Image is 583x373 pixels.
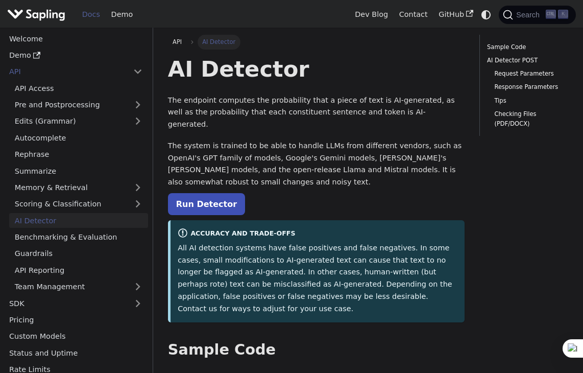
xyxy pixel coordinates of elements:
a: Guardrails [9,246,148,261]
p: The system is trained to be able to handle LLMs from different vendors, such as OpenAI's GPT fami... [168,140,465,189]
kbd: K [558,10,568,19]
a: Edits (Grammar) [9,114,148,129]
a: Custom Models [4,329,148,344]
a: Request Parameters [494,69,561,79]
nav: Breadcrumbs [168,35,465,49]
a: Docs [77,7,106,22]
a: AI Detector POST [487,56,565,65]
h1: AI Detector [168,55,465,83]
a: Sapling.ai [7,7,69,22]
a: Rephrase [9,147,148,162]
a: Tips [494,96,561,106]
a: Welcome [4,31,148,46]
a: Contact [394,7,433,22]
a: Autocomplete [9,130,148,145]
a: Benchmarking & Evaluation [9,230,148,245]
h2: Sample Code [168,341,465,359]
p: The endpoint computes the probability that a piece of text is AI-generated, as well as the probab... [168,95,465,131]
p: All AI detection systems have false positives and false negatives. In some cases, small modificat... [178,242,457,315]
a: Pre and Postprocessing [9,98,148,112]
span: Search [513,11,546,19]
div: Accuracy and Trade-offs [178,228,457,240]
button: Search (Ctrl+K) [499,6,575,24]
a: Demo [4,48,148,63]
button: Expand sidebar category 'SDK' [128,296,148,311]
a: Demo [106,7,138,22]
a: Sample Code [487,42,565,52]
a: Run Detector [168,193,245,215]
button: Collapse sidebar category 'API' [128,64,148,79]
a: Summarize [9,164,148,178]
a: Checking Files (PDF/DOCX) [494,109,561,129]
a: API [4,64,128,79]
a: API Reporting [9,263,148,277]
a: Pricing [4,313,148,328]
a: SDK [4,296,128,311]
a: Dev Blog [349,7,393,22]
a: Response Parameters [494,82,561,92]
a: Status and Uptime [4,345,148,360]
a: API [168,35,187,49]
a: GitHub [433,7,478,22]
img: Sapling.ai [7,7,65,22]
span: AI Detector [198,35,240,49]
a: AI Detector [9,213,148,228]
a: API Access [9,81,148,96]
span: API [173,38,182,45]
a: Team Management [9,279,148,294]
a: Memory & Retrieval [9,180,148,195]
button: Switch between dark and light mode (currently system mode) [479,7,494,22]
a: Scoring & Classification [9,197,148,212]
